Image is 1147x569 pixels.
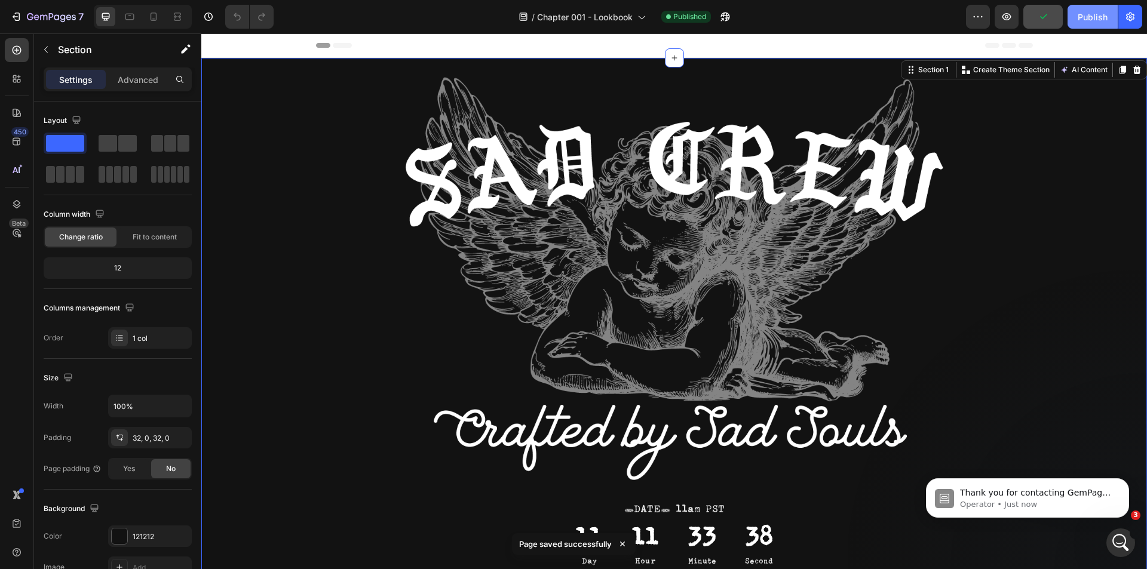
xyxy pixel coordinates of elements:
[133,232,177,242] span: Fit to content
[544,488,572,520] div: 38
[44,113,84,129] div: Layout
[78,10,84,24] p: 7
[44,531,62,542] div: Color
[9,219,29,228] div: Beta
[44,207,107,223] div: Column width
[44,463,102,474] div: Page padding
[118,73,158,86] p: Advanced
[44,333,63,343] div: Order
[46,260,189,276] div: 12
[204,44,742,447] img: gempages_575355150395245130-616f8cf2-d35b-47f5-b31f-b55d545c2813.png
[44,300,137,316] div: Columns management
[430,521,458,536] p: Hour
[714,31,750,42] div: Section 1
[486,488,515,520] div: 33
[856,29,909,44] button: AI Content
[44,370,75,386] div: Size
[430,488,458,520] div: 11
[1068,5,1118,29] button: Publish
[908,453,1147,537] iframe: Intercom notifications message
[109,395,191,417] input: Auto
[537,11,633,23] span: Chapter 001 - Lookbook
[44,501,102,517] div: Background
[374,488,401,520] div: 11
[1078,11,1108,23] div: Publish
[1106,528,1135,557] iframe: Intercom live chat
[133,433,189,444] div: 32, 0, 32, 0
[52,46,206,57] p: Message from Operator, sent Just now
[532,11,535,23] span: /
[123,463,135,474] span: Yes
[673,11,706,22] span: Published
[225,5,274,29] div: Undo/Redo
[115,467,832,484] h2: [DATE] 11am PST
[201,33,1147,569] iframe: Design area
[1131,510,1140,520] span: 3
[374,521,401,536] p: Day
[52,35,205,103] span: Thank you for contacting GemPages Support! 👋 Our support team will assist you shortly. Meanwhile,...
[59,73,93,86] p: Settings
[133,333,189,344] div: 1 col
[59,232,103,242] span: Change ratio
[44,401,63,411] div: Width
[486,521,515,536] p: Minute
[58,42,156,57] p: Section
[519,538,612,550] p: Page saved successfully
[44,432,71,443] div: Padding
[133,531,189,542] div: 121212
[5,5,89,29] button: 7
[544,521,572,536] p: Second
[166,463,176,474] span: No
[772,31,848,42] p: Create Theme Section
[11,127,29,137] div: 450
